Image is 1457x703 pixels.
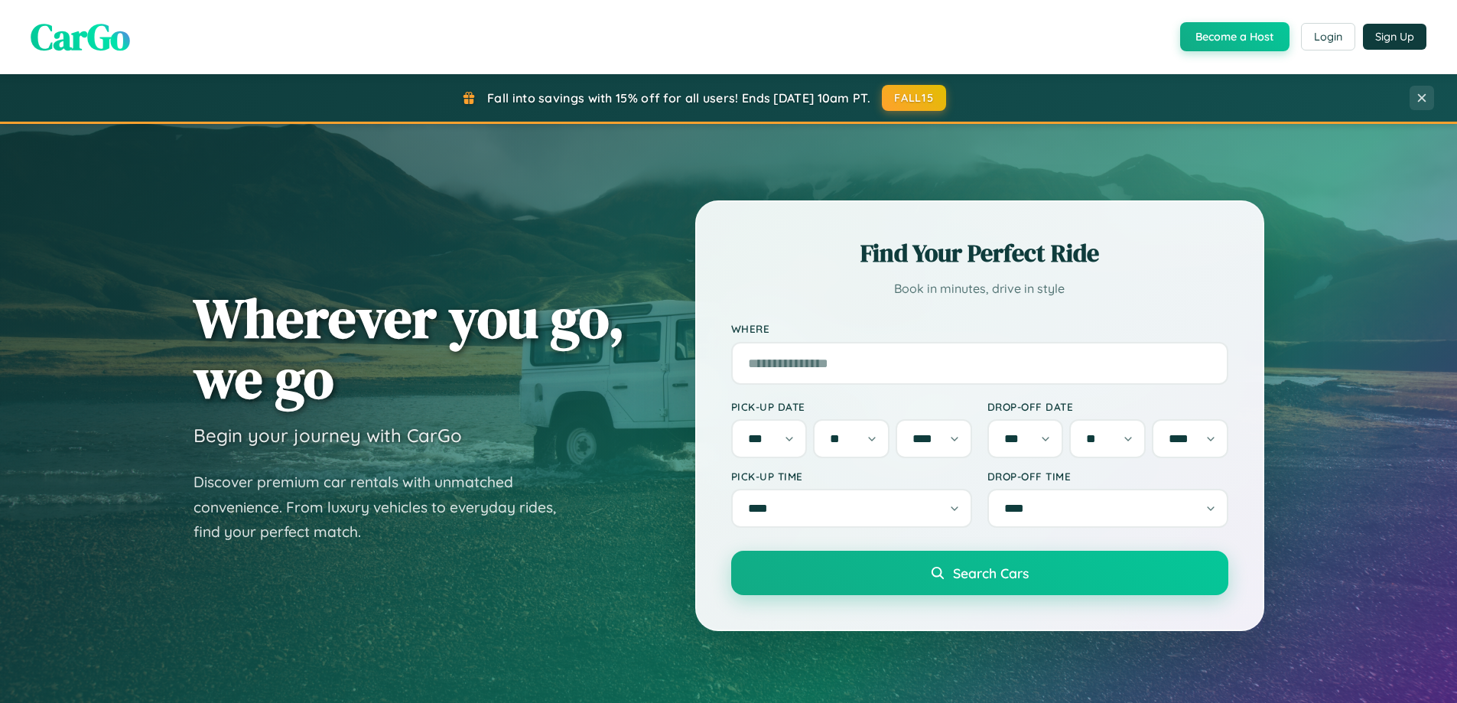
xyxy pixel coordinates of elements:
span: Search Cars [953,565,1029,581]
button: Sign Up [1363,24,1426,50]
label: Drop-off Time [987,470,1228,483]
span: Fall into savings with 15% off for all users! Ends [DATE] 10am PT. [487,90,870,106]
h2: Find Your Perfect Ride [731,236,1228,270]
button: Search Cars [731,551,1228,595]
button: FALL15 [882,85,946,111]
span: CarGo [31,11,130,62]
label: Drop-off Date [987,400,1228,413]
label: Where [731,323,1228,336]
h3: Begin your journey with CarGo [194,424,462,447]
button: Become a Host [1180,22,1290,51]
label: Pick-up Time [731,470,972,483]
p: Book in minutes, drive in style [731,278,1228,300]
h1: Wherever you go, we go [194,288,625,408]
button: Login [1301,23,1355,50]
p: Discover premium car rentals with unmatched convenience. From luxury vehicles to everyday rides, ... [194,470,576,545]
label: Pick-up Date [731,400,972,413]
